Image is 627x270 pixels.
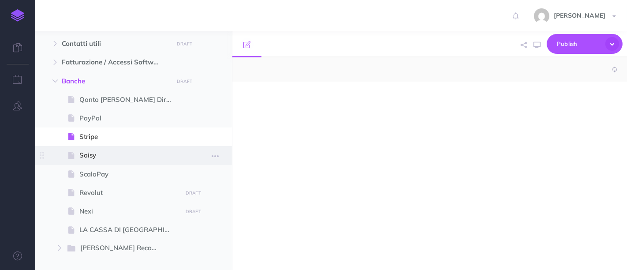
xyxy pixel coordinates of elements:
small: DRAFT [186,209,201,214]
button: DRAFT [174,76,196,86]
button: Publish [547,34,623,54]
span: [PERSON_NAME] Recapiti [80,243,166,254]
button: DRAFT [182,188,204,198]
span: Revolut [79,187,179,198]
span: Fatturazione / Accessi Software [62,57,168,67]
span: Nexi [79,206,179,217]
span: Qonto [PERSON_NAME] Diretto RID [79,94,179,105]
span: Soisy [79,150,179,161]
span: ScalaPay [79,169,179,180]
small: DRAFT [177,41,192,47]
span: LA CASSA DI [GEOGRAPHIC_DATA] [79,225,179,235]
span: Banche [62,76,168,86]
button: DRAFT [174,39,196,49]
span: Stripe [79,131,179,142]
span: [PERSON_NAME] [549,11,610,19]
small: DRAFT [186,190,201,196]
span: PayPal [79,113,179,124]
span: Publish [557,37,601,51]
span: Contatti utili [62,38,168,49]
img: logo-mark.svg [11,9,24,22]
button: DRAFT [182,206,204,217]
small: DRAFT [177,79,192,84]
img: 773ddf364f97774a49de44848d81cdba.jpg [534,8,549,24]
